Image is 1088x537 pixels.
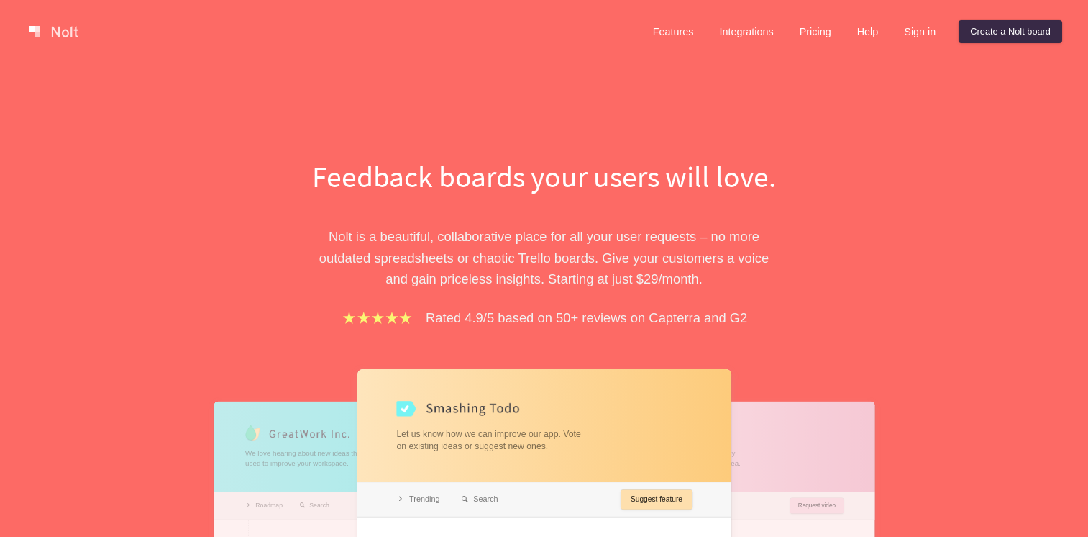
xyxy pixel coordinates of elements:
p: Nolt is a beautiful, collaborative place for all your user requests – no more outdated spreadshee... [296,226,792,289]
a: Features [641,20,705,43]
p: Rated 4.9/5 based on 50+ reviews on Capterra and G2 [426,307,747,328]
a: Help [846,20,890,43]
img: stars.b067e34983.png [341,310,414,326]
a: Integrations [708,20,785,43]
a: Pricing [788,20,843,43]
a: Create a Nolt board [959,20,1062,43]
h1: Feedback boards your users will love. [296,155,792,197]
a: Sign in [892,20,947,43]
